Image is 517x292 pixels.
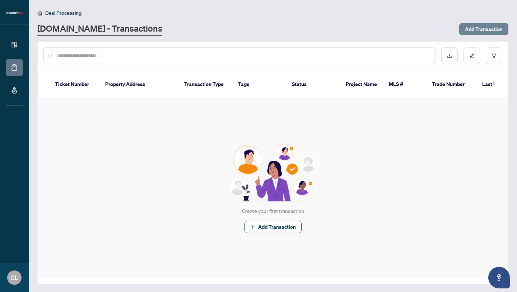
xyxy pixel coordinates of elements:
div: Create your first transaction [242,207,304,215]
th: MLS # [383,70,426,99]
span: plus [250,224,255,229]
a: [DOMAIN_NAME] - Transactions [37,23,162,36]
th: Transaction Type [178,70,232,99]
span: Add Transaction [465,23,503,35]
span: edit [469,53,474,58]
th: Ticket Number [49,70,99,99]
th: Trade Number [426,70,476,99]
span: download [447,53,452,58]
span: home [37,10,42,15]
button: Add Transaction [459,23,508,35]
th: Property Address [99,70,178,99]
button: Add Transaction [244,221,302,233]
button: Open asap [488,267,510,288]
span: Deal Processing [45,10,81,16]
img: logo [6,11,23,15]
th: Tags [232,70,286,99]
th: Status [286,70,340,99]
span: filter [492,53,497,58]
button: filter [486,47,502,64]
img: Null State Icon [227,144,319,201]
th: Project Name [340,70,383,99]
button: edit [464,47,480,64]
span: Add Transaction [258,221,296,233]
span: CL [10,273,18,283]
button: download [441,47,458,64]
